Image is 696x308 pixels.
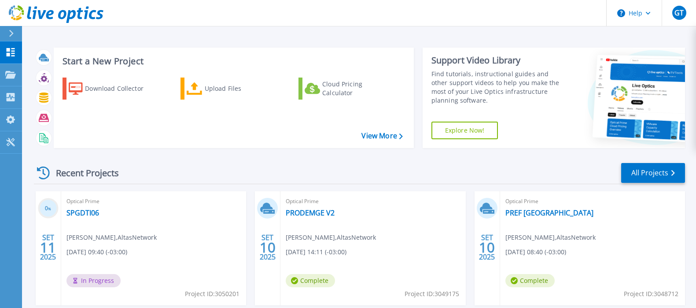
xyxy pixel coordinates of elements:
[286,208,335,217] a: PRODEMGE V2
[85,80,155,97] div: Download Collector
[431,55,563,66] div: Support Video Library
[674,9,684,16] span: GT
[66,247,127,257] span: [DATE] 09:40 (-03:00)
[40,231,56,263] div: SET 2025
[260,244,276,251] span: 10
[38,204,59,214] h3: 0
[48,206,51,211] span: %
[505,208,593,217] a: PREF [GEOGRAPHIC_DATA]
[259,231,276,263] div: SET 2025
[624,289,678,299] span: Project ID: 3048712
[205,80,275,97] div: Upload Files
[405,289,459,299] span: Project ID: 3049175
[505,247,566,257] span: [DATE] 08:40 (-03:00)
[63,56,402,66] h3: Start a New Project
[66,208,99,217] a: SPGDTI06
[286,197,460,206] span: Optical Prime
[621,163,685,183] a: All Projects
[322,80,393,97] div: Cloud Pricing Calculator
[63,78,161,100] a: Download Collector
[505,274,555,287] span: Complete
[479,231,495,263] div: SET 2025
[286,233,376,242] span: [PERSON_NAME] , AltasNetwork
[505,233,596,242] span: [PERSON_NAME] , AltasNetwork
[185,289,239,299] span: Project ID: 3050201
[431,122,498,139] a: Explore Now!
[361,132,402,140] a: View More
[505,197,680,206] span: Optical Prime
[479,244,495,251] span: 10
[40,244,56,251] span: 11
[180,78,279,100] a: Upload Files
[34,162,131,184] div: Recent Projects
[66,233,157,242] span: [PERSON_NAME] , AltasNetwork
[431,70,563,105] div: Find tutorials, instructional guides and other support videos to help you make the most of your L...
[66,274,121,287] span: In Progress
[66,197,241,206] span: Optical Prime
[298,78,397,100] a: Cloud Pricing Calculator
[286,247,346,257] span: [DATE] 14:11 (-03:00)
[286,274,335,287] span: Complete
